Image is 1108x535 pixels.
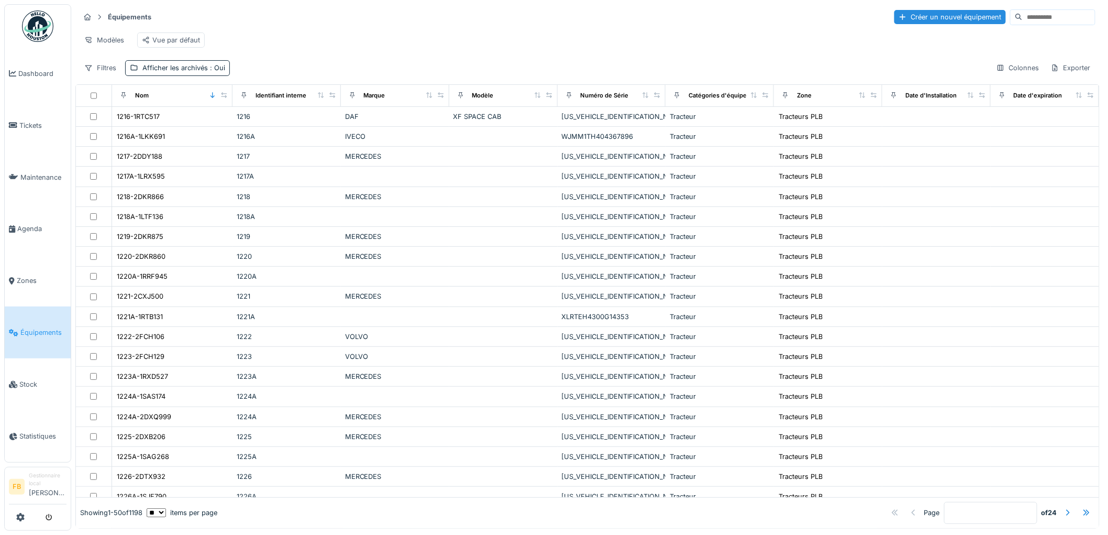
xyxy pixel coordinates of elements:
[905,91,957,100] div: Date d'Installation
[779,112,823,122] div: Tracteurs PLB
[562,372,662,381] div: [US_VEHICLE_IDENTIFICATION_NUMBER]
[670,112,770,122] div: Tracteur
[5,410,71,462] a: Statistiques
[237,132,337,141] div: 1216A
[779,232,823,242] div: Tracteurs PLB
[117,132,165,141] div: 1216A-1LKK691
[147,508,217,518] div: items per page
[117,312,163,322] div: 1221A-1RTB131
[117,412,171,422] div: 1224A-2DXQ999
[779,192,823,202] div: Tracteurs PLB
[80,32,129,48] div: Modèles
[117,171,165,181] div: 1217A-1LRX595
[670,372,770,381] div: Tracteur
[779,252,823,261] div: Tracteurs PLB
[237,391,337,401] div: 1224A
[562,192,662,202] div: [US_VEHICLE_IDENTIFICATION_NUMBER]
[779,171,823,181] div: Tracteurs PLB
[237,492,337,501] div: 1226A
[117,432,165,442] div: 1225-2DXB206
[779,212,823,222] div: Tracteurs PLB
[670,271,770,281] div: Tracteur
[117,452,169,462] div: 1225A-1SAG268
[237,252,337,261] div: 1220
[117,352,164,362] div: 1223-2FCH129
[562,472,662,482] div: [US_VEHICLE_IDENTIFICATION_NUMBER]
[237,291,337,301] div: 1221
[562,332,662,342] div: [US_VEHICLE_IDENTIFICATION_NUMBER]
[779,412,823,422] div: Tracteurs PLB
[345,332,445,342] div: VOLVO
[779,452,823,462] div: Tracteurs PLB
[345,151,445,161] div: MERCEDES
[562,212,662,222] div: [US_VEHICLE_IDENTIFICATION_NUMBER]
[19,379,67,389] span: Stock
[20,327,67,337] span: Équipements
[117,112,160,122] div: 1216-1RTC517
[117,232,163,242] div: 1219-2DKR875
[345,372,445,381] div: MERCEDES
[779,472,823,482] div: Tracteurs PLB
[562,132,662,141] div: WJMM1TH404367896
[779,352,823,362] div: Tracteurs PLB
[237,112,337,122] div: 1216
[670,232,770,242] div: Tracteur
[19,431,67,441] span: Statistiques
[670,212,770,222] div: Tracteur
[29,472,67,502] li: [PERSON_NAME]
[670,132,770,141] div: Tracteur
[779,432,823,442] div: Tracteurs PLB
[670,171,770,181] div: Tracteur
[117,271,168,281] div: 1220A-1RRF945
[117,212,163,222] div: 1218A-1LTF136
[1046,60,1095,75] div: Exporter
[237,192,337,202] div: 1218
[80,508,142,518] div: Showing 1 - 50 of 1198
[256,91,306,100] div: Identifiant interne
[924,508,940,518] div: Page
[345,472,445,482] div: MERCEDES
[670,452,770,462] div: Tracteur
[670,291,770,301] div: Tracteur
[29,472,67,488] div: Gestionnaire local
[1014,91,1062,100] div: Date d'expiration
[237,151,337,161] div: 1217
[237,432,337,442] div: 1225
[237,372,337,381] div: 1223A
[562,432,662,442] div: [US_VEHICLE_IDENTIFICATION_NUMBER]
[345,352,445,362] div: VOLVO
[345,252,445,261] div: MERCEDES
[18,69,67,79] span: Dashboard
[135,91,149,100] div: Nom
[117,492,167,501] div: 1226A-1SJE790
[117,291,163,301] div: 1221-2CXJ500
[237,232,337,242] div: 1219
[237,412,337,422] div: 1224A
[670,472,770,482] div: Tracteur
[779,151,823,161] div: Tracteurs PLB
[5,358,71,410] a: Stock
[992,60,1044,75] div: Colonnes
[472,91,494,100] div: Modèle
[9,472,67,505] a: FB Gestionnaire local[PERSON_NAME]
[237,332,337,342] div: 1222
[670,412,770,422] div: Tracteur
[5,255,71,307] a: Zones
[562,391,662,401] div: [US_VEHICLE_IDENTIFICATION_NUMBER]
[779,291,823,301] div: Tracteurs PLB
[22,10,53,42] img: Badge_color-CXgf-gQk.svg
[779,492,823,501] div: Tracteurs PLB
[562,271,662,281] div: [US_VEHICLE_IDENTIFICATION_NUMBER]
[670,492,770,501] div: Tracteur
[779,372,823,381] div: Tracteurs PLB
[117,391,165,401] div: 1224A-1SAS174
[237,312,337,322] div: 1221A
[345,192,445,202] div: MERCEDES
[779,132,823,141] div: Tracteurs PLB
[237,352,337,362] div: 1223
[779,312,823,322] div: Tracteurs PLB
[670,151,770,161] div: Tracteur
[345,232,445,242] div: MERCEDES
[670,332,770,342] div: Tracteur
[20,172,67,182] span: Maintenance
